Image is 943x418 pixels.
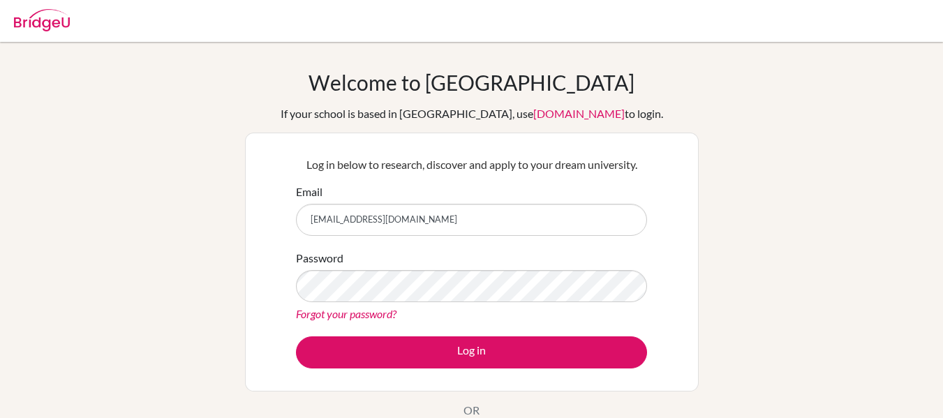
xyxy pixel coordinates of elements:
[533,107,625,120] a: [DOMAIN_NAME]
[296,336,647,368] button: Log in
[281,105,663,122] div: If your school is based in [GEOGRAPHIC_DATA], use to login.
[309,70,634,95] h1: Welcome to [GEOGRAPHIC_DATA]
[14,9,70,31] img: Bridge-U
[296,307,396,320] a: Forgot your password?
[296,184,322,200] label: Email
[296,250,343,267] label: Password
[296,156,647,173] p: Log in below to research, discover and apply to your dream university.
